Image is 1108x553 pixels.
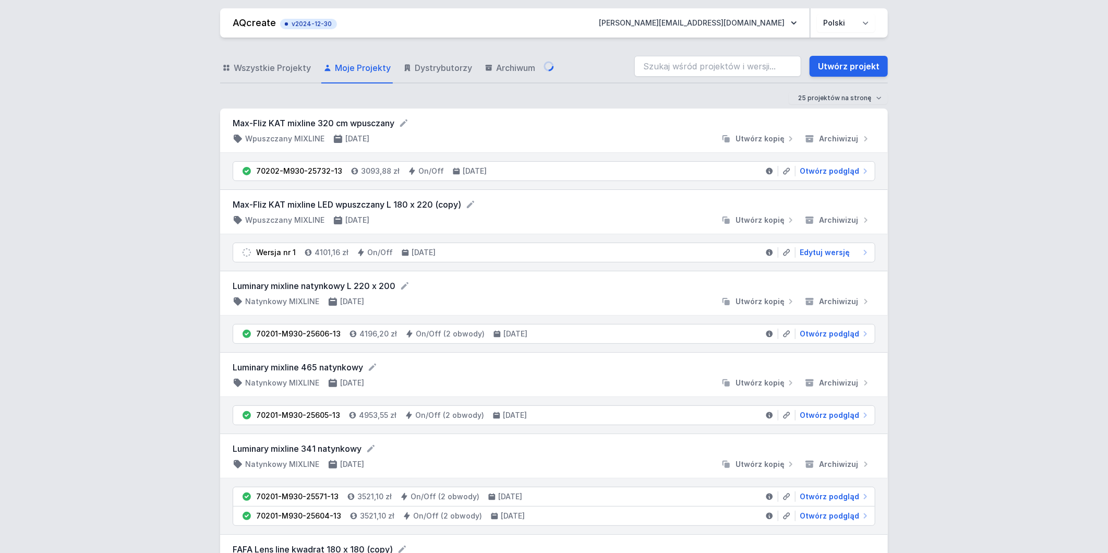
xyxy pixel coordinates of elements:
[717,378,800,388] button: Utwórz kopię
[483,53,537,83] a: Archiwum
[359,329,397,339] h4: 4196,20 zł
[285,20,332,28] span: v2024-12-30
[400,281,410,291] button: Edytuj nazwę projektu
[256,491,339,502] div: 70201-M930-25571-13
[817,14,875,32] select: Wybierz język
[315,247,348,258] h4: 4101,16 zł
[416,329,485,339] h4: On/Off (2 obwody)
[360,511,394,521] h4: 3521,10 zł
[800,511,859,521] span: Otwórz podgląd
[819,459,858,470] span: Archiwizuj
[413,511,482,521] h4: On/Off (2 obwody)
[367,247,393,258] h4: On/Off
[503,329,527,339] h4: [DATE]
[321,53,393,83] a: Moje Projekty
[340,296,364,307] h4: [DATE]
[256,410,340,420] div: 70201-M930-25605-13
[399,118,409,128] button: Edytuj nazwę projektu
[800,134,875,144] button: Archiwizuj
[465,199,476,210] button: Edytuj nazwę projektu
[796,491,871,502] a: Otwórz podgląd
[503,410,527,420] h4: [DATE]
[800,378,875,388] button: Archiwizuj
[717,296,800,307] button: Utwórz kopię
[245,296,319,307] h4: Natynkowy MIXLINE
[340,459,364,470] h4: [DATE]
[340,378,364,388] h4: [DATE]
[256,166,342,176] div: 70202-M930-25732-13
[415,62,472,74] span: Dystrybutorzy
[800,410,859,420] span: Otwórz podgląd
[366,443,376,454] button: Edytuj nazwę projektu
[359,410,396,420] h4: 4953,55 zł
[796,166,871,176] a: Otwórz podgląd
[345,134,369,144] h4: [DATE]
[280,17,337,29] button: v2024-12-30
[591,14,805,32] button: [PERSON_NAME][EMAIL_ADDRESS][DOMAIN_NAME]
[233,442,875,455] form: Luminary mixline 341 natynkowy
[463,166,487,176] h4: [DATE]
[498,491,522,502] h4: [DATE]
[256,247,296,258] div: Wersja nr 1
[245,378,319,388] h4: Natynkowy MIXLINE
[234,62,311,74] span: Wszystkie Projekty
[233,117,875,129] form: Max-Fliz KAT mixline 320 cm wpusczany
[819,134,858,144] span: Archiwizuj
[256,511,341,521] div: 70201-M930-25604-13
[501,511,525,521] h4: [DATE]
[800,329,859,339] span: Otwórz podgląd
[335,62,391,74] span: Moje Projekty
[717,134,800,144] button: Utwórz kopię
[401,53,474,83] a: Dystrybutorzy
[220,53,313,83] a: Wszystkie Projekty
[796,247,871,258] a: Edytuj wersję
[736,459,785,470] span: Utwórz kopię
[796,329,871,339] a: Otwórz podgląd
[736,134,785,144] span: Utwórz kopię
[634,56,801,77] input: Szukaj wśród projektów i wersji...
[412,247,436,258] h4: [DATE]
[245,134,324,144] h4: Wpuszczany MIXLINE
[233,361,875,374] form: Luminary mixline 465 natynkowy
[245,215,324,225] h4: Wpuszczany MIXLINE
[233,198,875,211] form: Max-Fliz KAT mixline LED wpuszczany L 180 x 220 (copy)
[800,247,850,258] span: Edytuj wersję
[242,247,252,258] img: draft.svg
[819,296,858,307] span: Archiwizuj
[800,215,875,225] button: Archiwizuj
[819,378,858,388] span: Archiwizuj
[796,410,871,420] a: Otwórz podgląd
[357,491,392,502] h4: 3521,10 zł
[415,410,484,420] h4: On/Off (2 obwody)
[361,166,400,176] h4: 3093,88 zł
[245,459,319,470] h4: Natynkowy MIXLINE
[717,215,800,225] button: Utwórz kopię
[819,215,858,225] span: Archiwizuj
[367,362,378,372] button: Edytuj nazwę projektu
[717,459,800,470] button: Utwórz kopię
[800,459,875,470] button: Archiwizuj
[411,491,479,502] h4: On/Off (2 obwody)
[233,280,875,292] form: Luminary mixline natynkowy L 220 x 200
[736,215,785,225] span: Utwórz kopię
[418,166,444,176] h4: On/Off
[496,62,535,74] span: Archiwum
[800,296,875,307] button: Archiwizuj
[800,491,859,502] span: Otwórz podgląd
[800,166,859,176] span: Otwórz podgląd
[345,215,369,225] h4: [DATE]
[736,378,785,388] span: Utwórz kopię
[810,56,888,77] a: Utwórz projekt
[233,17,276,28] a: AQcreate
[256,329,341,339] div: 70201-M930-25606-13
[736,296,785,307] span: Utwórz kopię
[796,511,871,521] a: Otwórz podgląd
